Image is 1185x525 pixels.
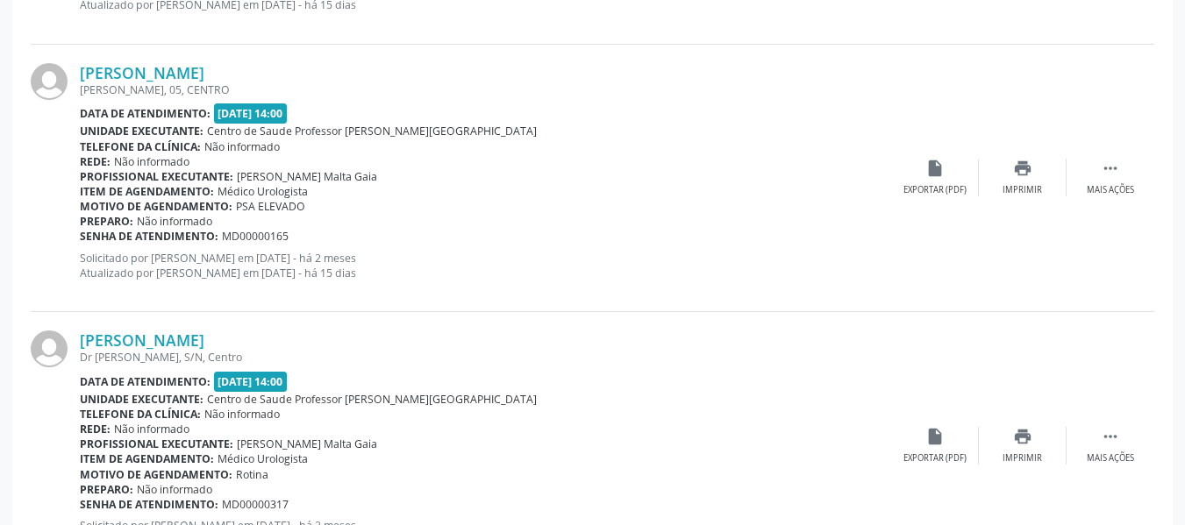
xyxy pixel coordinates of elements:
[80,330,204,350] a: [PERSON_NAME]
[1101,159,1120,178] i: 
[114,422,189,436] span: Não informado
[80,436,233,451] b: Profissional executante:
[237,436,377,451] span: [PERSON_NAME] Malta Gaia
[237,169,377,184] span: [PERSON_NAME] Malta Gaia
[1013,427,1032,446] i: print
[80,392,203,407] b: Unidade executante:
[114,154,189,169] span: Não informado
[236,467,268,482] span: Rotina
[1087,452,1134,465] div: Mais ações
[214,103,288,124] span: [DATE] 14:00
[80,154,111,169] b: Rede:
[31,330,68,367] img: img
[80,82,891,97] div: [PERSON_NAME], 05, CENTRO
[137,214,212,229] span: Não informado
[925,159,945,178] i: insert_drive_file
[80,350,891,365] div: Dr [PERSON_NAME], S/N, Centro
[80,124,203,138] b: Unidade executante:
[204,139,280,154] span: Não informado
[218,184,308,199] span: Médico Urologista
[80,169,233,184] b: Profissional executante:
[218,451,308,466] span: Médico Urologista
[236,199,305,214] span: PSA ELEVADO
[207,392,537,407] span: Centro de Saude Professor [PERSON_NAME][GEOGRAPHIC_DATA]
[903,452,967,465] div: Exportar (PDF)
[204,407,280,422] span: Não informado
[1013,159,1032,178] i: print
[80,184,214,199] b: Item de agendamento:
[80,482,133,497] b: Preparo:
[80,139,201,154] b: Telefone da clínica:
[31,63,68,100] img: img
[80,407,201,422] b: Telefone da clínica:
[80,229,218,244] b: Senha de atendimento:
[1087,184,1134,196] div: Mais ações
[222,229,289,244] span: MD00000165
[80,106,211,121] b: Data de atendimento:
[903,184,967,196] div: Exportar (PDF)
[925,427,945,446] i: insert_drive_file
[1003,452,1042,465] div: Imprimir
[1003,184,1042,196] div: Imprimir
[80,374,211,389] b: Data de atendimento:
[80,214,133,229] b: Preparo:
[80,422,111,436] b: Rede:
[80,451,214,466] b: Item de agendamento:
[1101,427,1120,446] i: 
[137,482,212,497] span: Não informado
[214,372,288,392] span: [DATE] 14:00
[80,467,232,482] b: Motivo de agendamento:
[80,199,232,214] b: Motivo de agendamento:
[80,497,218,512] b: Senha de atendimento:
[80,63,204,82] a: [PERSON_NAME]
[207,124,537,138] span: Centro de Saude Professor [PERSON_NAME][GEOGRAPHIC_DATA]
[222,497,289,512] span: MD00000317
[80,251,891,280] p: Solicitado por [PERSON_NAME] em [DATE] - há 2 meses Atualizado por [PERSON_NAME] em [DATE] - há 1...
